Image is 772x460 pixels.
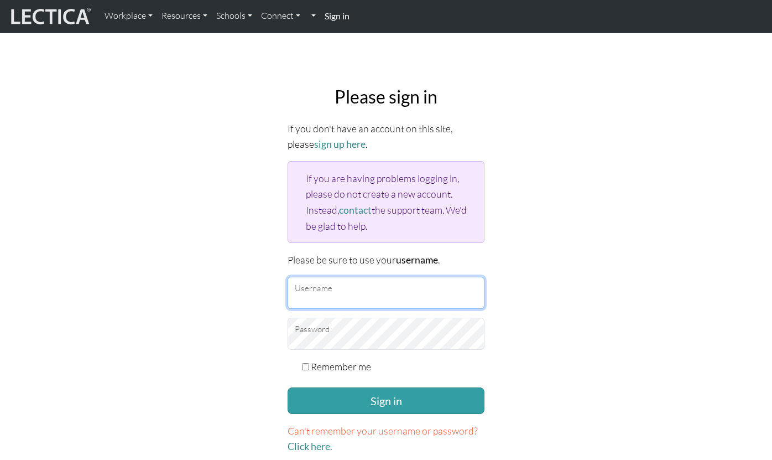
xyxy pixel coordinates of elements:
p: . [288,423,484,454]
p: Please be sure to use your . [288,252,484,268]
a: Resources [157,4,212,28]
img: lecticalive [8,6,91,27]
strong: Sign in [325,11,350,21]
a: Click here [288,441,330,452]
a: Schools [212,4,257,28]
a: Sign in [320,4,354,28]
input: Username [288,277,484,309]
a: sign up here [314,138,366,150]
a: contact [339,204,372,216]
div: If you are having problems logging in, please do not create a new account. Instead, the support t... [288,161,484,243]
strong: username [396,254,438,266]
a: Connect [257,4,305,28]
p: If you don't have an account on this site, please . [288,121,484,152]
a: Workplace [100,4,157,28]
h2: Please sign in [288,86,484,107]
button: Sign in [288,387,484,414]
span: Can't remember your username or password? [288,425,478,437]
label: Remember me [311,359,371,374]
